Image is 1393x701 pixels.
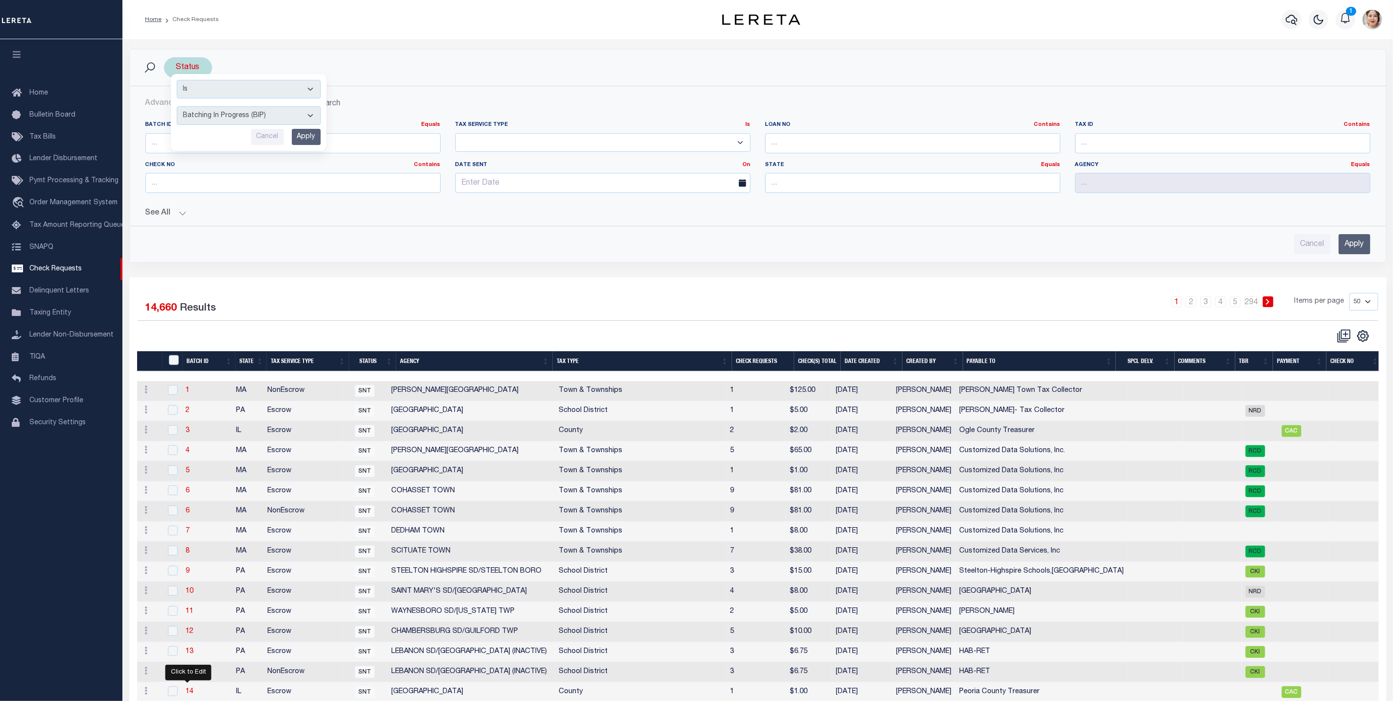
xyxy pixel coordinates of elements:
[387,602,555,622] td: WAYNESBORO SD/[US_STATE] TWP
[145,209,1370,218] button: See All
[786,562,831,582] td: $15.00
[892,602,955,622] td: [PERSON_NAME]
[555,522,727,542] td: Town & Townships
[263,602,342,622] td: Escrow
[387,622,555,642] td: CHAMBERSBURG SD/GUILFORD TWP
[145,133,441,153] input: ...
[892,522,955,542] td: [PERSON_NAME]
[29,222,125,229] span: Tax Amount Reporting Queue
[29,332,114,338] span: Lender Non-Disbursement
[12,197,27,210] i: travel_explore
[892,622,955,642] td: [PERSON_NAME]
[555,622,727,642] td: School District
[832,582,892,602] td: [DATE]
[555,502,727,522] td: Town & Townships
[1246,646,1265,658] span: CKI
[955,642,1128,662] td: HAB-RET
[165,665,212,680] div: Click to Edit
[263,642,342,662] td: Escrow
[786,482,831,502] td: $81.00
[786,522,831,542] td: $8.00
[263,582,342,602] td: Escrow
[387,542,555,562] td: SCITUATE TOWN
[892,401,955,421] td: [PERSON_NAME]
[1246,626,1265,638] span: CKI
[355,626,375,638] span: SNT
[1075,161,1370,169] label: Agency
[186,508,189,514] a: 6
[955,542,1128,562] td: Customized Data Services, Inc
[263,502,342,522] td: NonEscrow
[1034,122,1061,127] a: Contains
[1344,122,1370,127] a: Contains
[726,662,786,682] td: 3
[726,562,786,582] td: 3
[892,461,955,482] td: [PERSON_NAME]
[186,548,189,555] a: 8
[726,502,786,522] td: 9
[955,461,1128,482] td: Customized Data Solutions, Inc
[1246,405,1265,417] span: NRD
[832,602,892,622] td: [DATE]
[349,351,397,371] th: Status: activate to sort column ascending
[726,542,786,562] td: 7
[743,162,751,168] a: On
[233,441,264,461] td: MA
[832,642,892,662] td: [DATE]
[1346,7,1356,16] span: 1
[955,622,1128,642] td: [GEOGRAPHIC_DATA]
[726,522,786,542] td: 1
[955,401,1128,421] td: [PERSON_NAME]- Tax Collector
[1246,546,1265,557] span: RCD
[832,421,892,441] td: [DATE]
[1246,445,1265,457] span: RCD
[387,642,555,662] td: LEBANON SD/[GEOGRAPHIC_DATA] (INACTIVE)
[355,646,375,658] span: SNT
[832,622,892,642] td: [DATE]
[555,642,727,662] td: School District
[145,17,162,23] a: Home
[355,586,375,598] span: SNT
[726,401,786,421] td: 1
[1336,10,1355,29] button: 1
[355,606,375,618] span: SNT
[963,351,1116,371] th: Payable To: activate to sort column ascending
[955,381,1128,401] td: [PERSON_NAME] Town Tax Collector
[29,288,89,294] span: Delinquent Letters
[186,588,193,595] a: 10
[1246,506,1265,517] span: RCD
[162,15,219,24] li: Check Requests
[726,381,786,401] td: 1
[186,608,193,615] a: 11
[1175,351,1235,371] th: Comments: activate to sort column ascending
[233,421,264,441] td: IL
[186,568,189,575] a: 9
[455,121,751,129] label: Tax Service Type
[233,542,264,562] td: MA
[233,502,264,522] td: MA
[145,121,441,129] label: Batch Id
[263,662,342,682] td: NonEscrow
[726,441,786,461] td: 5
[794,351,841,371] th: Check(s) Total
[29,310,71,316] span: Taxing Entity
[387,461,555,482] td: [GEOGRAPHIC_DATA]
[355,546,375,557] span: SNT
[832,482,892,502] td: [DATE]
[786,461,831,482] td: $1.00
[145,161,441,169] label: Check No
[267,351,349,371] th: Tax Service Type: activate to sort column ascending
[832,381,892,401] td: [DATE]
[1282,686,1301,698] span: CAC
[29,419,86,426] span: Security Settings
[955,502,1128,522] td: Customized Data Solutions, Inc
[233,642,264,662] td: PA
[832,562,892,582] td: [DATE]
[1246,586,1265,598] span: NRD
[263,622,342,642] td: Escrow
[786,602,831,622] td: $5.00
[1246,606,1265,618] span: CKI
[387,562,555,582] td: STEELTON HIGHSPIRE SD/STEELTON BORO
[892,441,955,461] td: [PERSON_NAME]
[1041,162,1061,168] a: Equals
